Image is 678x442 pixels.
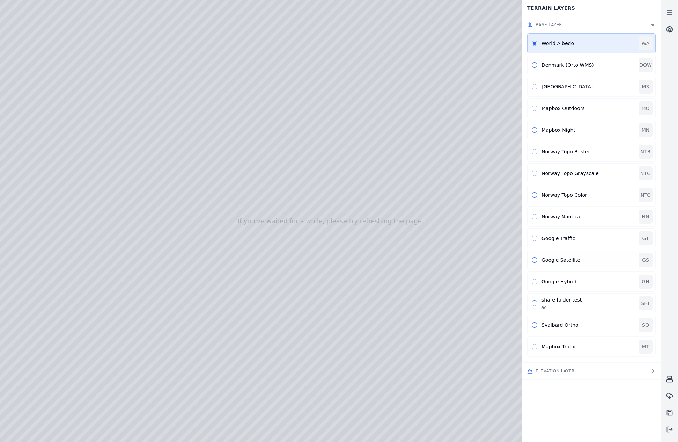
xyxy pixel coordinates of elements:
div: GS [639,253,653,267]
div: MN [639,123,653,137]
div: Google Satellite [541,256,634,263]
div: Norway Topo Color [541,191,634,198]
div: NTR [639,145,653,159]
div: SFT [639,296,653,310]
button: Elevation Layer [522,363,661,379]
div: Google Hybrid [541,278,634,285]
span: Base Layer [536,22,562,28]
div: DOW [639,58,653,72]
div: ad [541,305,634,310]
div: Google Traffic [541,235,634,242]
span: Elevation Layer [536,368,575,374]
div: NTC [639,188,653,202]
div: NTG [639,166,653,180]
div: NN [639,210,653,224]
div: share folder test [541,296,634,303]
div: MS [639,80,653,94]
div: SO [639,318,653,332]
div: Norway Nautical [541,213,634,220]
div: Norway Topo Grayscale [541,170,634,177]
div: Denmark (Orto WMS) [541,61,634,68]
div: WA [639,36,653,50]
div: GT [639,231,653,245]
div: World Albedo [541,40,634,47]
div: [GEOGRAPHIC_DATA] [541,83,634,90]
div: Svalbard Ortho [541,321,634,328]
div: MO [639,101,653,115]
div: Mapbox Outdoors [541,105,634,112]
div: Mapbox Night [541,126,634,133]
div: Mapbox Traffic [541,343,634,350]
div: GH [639,275,653,289]
div: Terrain Layers [523,1,660,15]
div: MT [639,340,653,354]
button: Base Layer [522,16,661,33]
div: Norway Topo Raster [541,148,634,155]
